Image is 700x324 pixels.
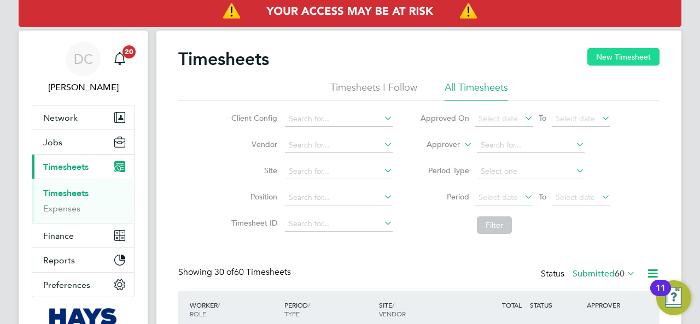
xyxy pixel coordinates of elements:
label: Vendor [228,139,277,149]
label: Approver [411,139,460,150]
button: Open Resource Center, 11 new notifications [656,280,691,315]
span: / [392,301,394,309]
button: Preferences [32,273,134,297]
label: Position [228,192,277,202]
div: STATUS [527,295,584,315]
div: 11 [656,288,666,302]
input: Search for... [477,138,585,153]
input: Search for... [285,164,393,179]
input: Search for... [285,138,393,153]
span: / [308,301,310,309]
a: 20 [109,42,131,76]
span: Preferences [43,280,90,290]
a: DC[PERSON_NAME] [32,42,135,94]
div: Status [541,267,638,282]
span: Select date [556,192,595,202]
span: 60 [615,268,625,279]
span: / [218,301,220,309]
div: SITE [376,295,471,323]
button: Reports [32,248,134,272]
div: WORKER [187,295,282,323]
input: Search for... [285,190,393,205]
span: 20 [122,45,136,58]
span: Danielle Croombs [32,81,135,94]
div: Timesheets [32,179,134,223]
label: Site [228,166,277,175]
label: Timesheet ID [228,218,277,228]
li: All Timesheets [445,81,508,101]
span: To [535,111,550,125]
span: To [535,190,550,204]
label: Approved On [420,113,469,123]
button: Timesheets [32,155,134,179]
span: Reports [43,255,75,266]
input: Search for... [285,111,393,127]
span: 60 Timesheets [214,267,291,278]
button: Finance [32,223,134,248]
button: Filter [477,216,512,234]
span: TOTAL [502,301,522,309]
label: Submitted [573,268,635,279]
span: VENDOR [379,309,406,318]
div: PERIOD [282,295,376,323]
span: Network [43,113,78,123]
div: Showing [178,267,293,278]
li: Timesheets I Follow [330,81,417,101]
span: ROLE [190,309,206,318]
input: Select one [477,164,585,179]
span: TYPE [284,309,300,318]
div: APPROVER [584,295,641,315]
span: Select date [479,192,518,202]
span: Finance [43,231,74,241]
span: DC [74,52,93,66]
button: Network [32,105,134,129]
input: Search for... [285,216,393,232]
label: Period [420,192,469,202]
a: Expenses [43,203,80,214]
button: Jobs [32,130,134,154]
h2: Timesheets [178,48,269,70]
button: New Timesheet [587,48,660,66]
span: Jobs [43,137,62,148]
span: Select date [479,114,518,123]
span: Select date [556,114,595,123]
span: Timesheets [43,162,89,172]
label: Period Type [420,166,469,175]
label: Client Config [228,113,277,123]
span: 30 of [214,267,234,278]
a: Timesheets [43,188,89,198]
